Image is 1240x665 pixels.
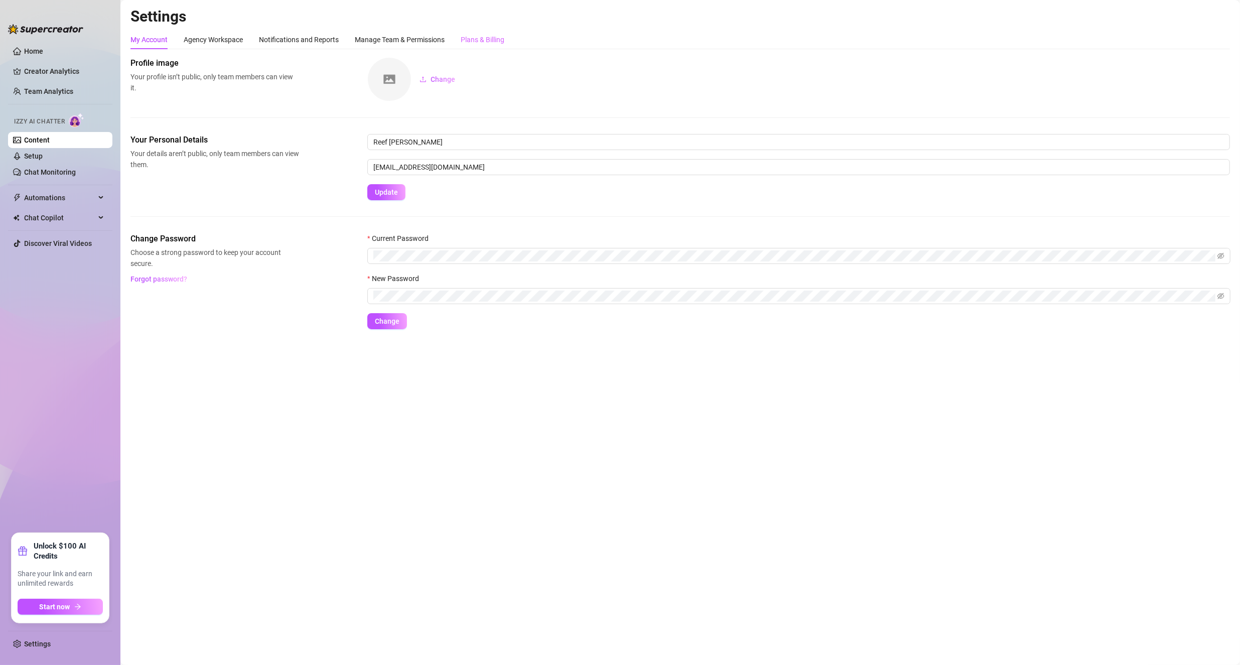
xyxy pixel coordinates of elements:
[411,71,463,87] button: Change
[355,34,445,45] div: Manage Team & Permissions
[74,603,81,610] span: arrow-right
[130,71,299,93] span: Your profile isn’t public, only team members can view it.
[40,603,70,611] span: Start now
[13,214,20,221] img: Chat Copilot
[24,168,76,176] a: Chat Monitoring
[1217,293,1224,300] span: eye-invisible
[24,47,43,55] a: Home
[367,313,407,329] button: Change
[13,194,21,202] span: thunderbolt
[461,34,504,45] div: Plans & Billing
[367,184,405,200] button: Update
[24,152,43,160] a: Setup
[24,640,51,648] a: Settings
[18,546,28,556] span: gift
[130,233,299,245] span: Change Password
[24,136,50,144] a: Content
[130,271,188,287] button: Forgot password?
[130,134,299,146] span: Your Personal Details
[375,188,398,196] span: Update
[24,190,95,206] span: Automations
[24,210,95,226] span: Chat Copilot
[1217,252,1224,259] span: eye-invisible
[130,57,299,69] span: Profile image
[130,34,168,45] div: My Account
[367,273,426,284] label: New Password
[24,87,73,95] a: Team Analytics
[420,76,427,83] span: upload
[131,275,188,283] span: Forgot password?
[24,63,104,79] a: Creator Analytics
[69,113,84,127] img: AI Chatter
[24,239,92,247] a: Discover Viral Videos
[367,233,435,244] label: Current Password
[375,317,399,325] span: Change
[14,117,65,126] span: Izzy AI Chatter
[130,7,1230,26] h2: Settings
[367,134,1230,150] input: Enter name
[184,34,243,45] div: Agency Workspace
[130,148,299,170] span: Your details aren’t public, only team members can view them.
[373,291,1215,302] input: New Password
[18,599,103,615] button: Start nowarrow-right
[259,34,339,45] div: Notifications and Reports
[8,24,83,34] img: logo-BBDzfeDw.svg
[18,569,103,589] span: Share your link and earn unlimited rewards
[431,75,455,83] span: Change
[368,58,411,101] img: square-placeholder.png
[367,159,1230,175] input: Enter new email
[34,541,103,561] strong: Unlock $100 AI Credits
[373,250,1215,261] input: Current Password
[130,247,299,269] span: Choose a strong password to keep your account secure.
